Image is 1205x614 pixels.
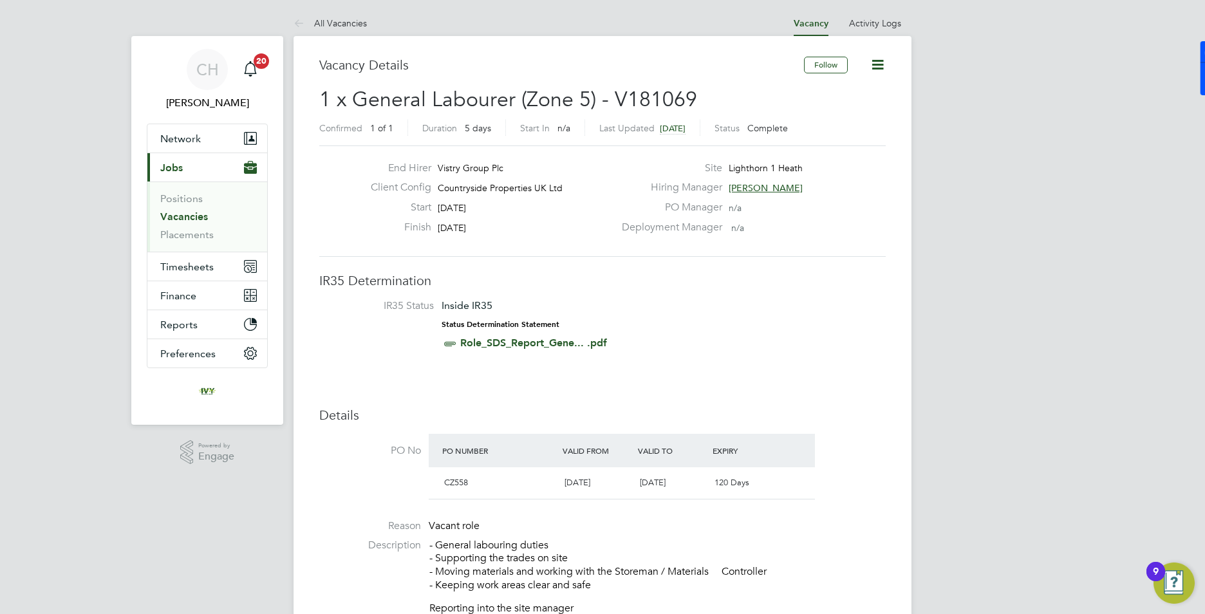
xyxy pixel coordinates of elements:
[729,162,803,174] span: Lighthorn 1 Heath
[294,17,367,29] a: All Vacancies
[160,228,214,241] a: Placements
[180,440,235,465] a: Powered byEngage
[360,201,431,214] label: Start
[319,444,421,458] label: PO No
[160,319,198,331] span: Reports
[442,320,559,329] strong: Status Determination Statement
[438,162,503,174] span: Vistry Group Plc
[319,519,421,533] label: Reason
[198,440,234,451] span: Powered by
[196,61,219,78] span: CH
[709,439,785,462] div: Expiry
[147,49,268,111] a: CH[PERSON_NAME]
[559,439,635,462] div: Valid From
[442,299,492,312] span: Inside IR35
[731,222,744,234] span: n/a
[460,337,607,349] a: Role_SDS_Report_Gene... .pdf
[849,17,901,29] a: Activity Logs
[729,202,742,214] span: n/a
[1154,563,1195,604] button: Open Resource Center, 9 new notifications
[715,122,740,134] label: Status
[557,122,570,134] span: n/a
[147,95,268,111] span: Charlie Hobbs
[660,123,686,134] span: [DATE]
[319,272,886,289] h3: IR35 Determination
[438,222,466,234] span: [DATE]
[635,439,710,462] div: Valid To
[465,122,491,134] span: 5 days
[198,451,234,462] span: Engage
[147,381,268,402] a: Go to home page
[160,290,196,302] span: Finance
[131,36,283,425] nav: Main navigation
[794,18,828,29] a: Vacancy
[438,202,466,214] span: [DATE]
[332,299,434,313] label: IR35 Status
[147,124,267,153] button: Network
[614,162,722,175] label: Site
[640,477,666,488] span: [DATE]
[360,221,431,234] label: Finish
[360,181,431,194] label: Client Config
[147,181,267,252] div: Jobs
[254,53,269,69] span: 20
[360,162,431,175] label: End Hirer
[614,181,722,194] label: Hiring Manager
[429,519,480,532] span: Vacant role
[160,162,183,174] span: Jobs
[599,122,655,134] label: Last Updated
[715,477,749,488] span: 120 Days
[520,122,550,134] label: Start In
[319,57,804,73] h3: Vacancy Details
[160,210,208,223] a: Vacancies
[444,477,468,488] span: CZ558
[439,439,559,462] div: PO Number
[729,182,803,194] span: [PERSON_NAME]
[804,57,848,73] button: Follow
[160,192,203,205] a: Positions
[319,539,421,552] label: Description
[438,182,563,194] span: Countryside Properties UK Ltd
[319,407,886,423] h3: Details
[422,122,457,134] label: Duration
[1153,572,1159,588] div: 9
[238,49,263,90] a: 20
[614,201,722,214] label: PO Manager
[147,339,267,367] button: Preferences
[614,221,722,234] label: Deployment Manager
[147,310,267,339] button: Reports
[319,122,362,134] label: Confirmed
[147,153,267,181] button: Jobs
[370,122,393,134] span: 1 of 1
[319,87,697,112] span: 1 x General Labourer (Zone 5) - V181069
[429,539,886,592] p: - General labouring duties - Supporting the trades on site - Moving materials and working with th...
[197,381,218,402] img: ivyresourcegroup-logo-retina.png
[160,348,216,360] span: Preferences
[747,122,788,134] span: Complete
[147,281,267,310] button: Finance
[147,252,267,281] button: Timesheets
[160,133,201,145] span: Network
[565,477,590,488] span: [DATE]
[160,261,214,273] span: Timesheets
